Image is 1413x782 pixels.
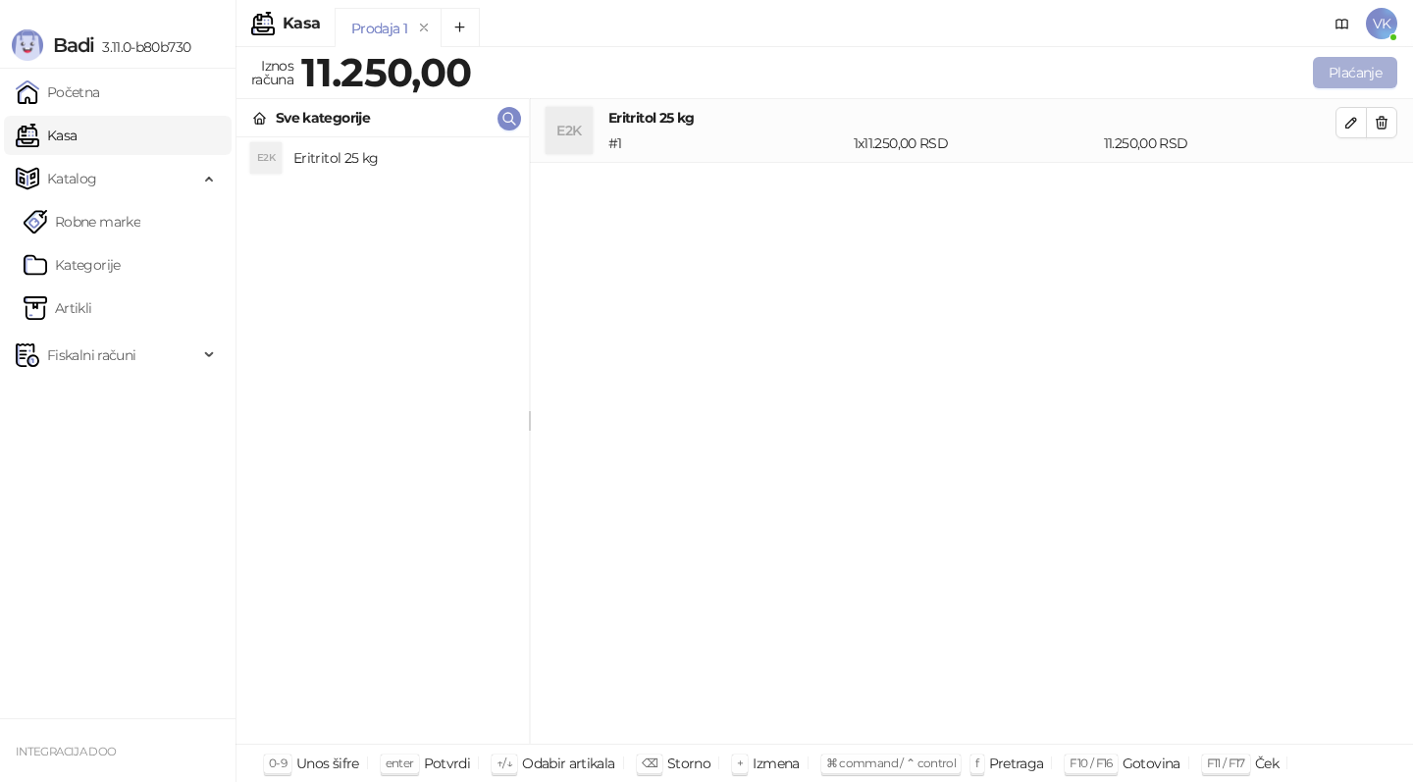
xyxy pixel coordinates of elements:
[269,756,287,770] span: 0-9
[642,756,657,770] span: ⌫
[24,202,140,241] a: Robne marke
[16,73,100,112] a: Početna
[546,107,593,154] div: E2K
[351,18,407,39] div: Prodaja 1
[301,48,471,96] strong: 11.250,00
[1313,57,1397,88] button: Plaćanje
[667,751,710,776] div: Storno
[283,16,320,31] div: Kasa
[1100,132,1339,154] div: 11.250,00 RSD
[497,756,512,770] span: ↑/↓
[1207,756,1245,770] span: F11 / F17
[424,751,471,776] div: Potvrdi
[1366,8,1397,39] span: VK
[47,159,97,198] span: Katalog
[1070,756,1112,770] span: F10 / F16
[753,751,799,776] div: Izmena
[1255,751,1279,776] div: Ček
[250,142,282,174] div: E2K
[296,751,359,776] div: Unos šifre
[16,745,116,758] small: INTEGRACIJA DOO
[850,132,1100,154] div: 1 x 11.250,00 RSD
[441,8,480,47] button: Add tab
[1123,751,1180,776] div: Gotovina
[989,751,1044,776] div: Pretraga
[236,137,529,744] div: grid
[24,288,92,328] a: ArtikliArtikli
[276,107,370,129] div: Sve kategorije
[16,116,77,155] a: Kasa
[247,53,297,92] div: Iznos računa
[1327,8,1358,39] a: Dokumentacija
[47,336,135,375] span: Fiskalni računi
[522,751,614,776] div: Odabir artikala
[24,245,121,285] a: Kategorije
[386,756,414,770] span: enter
[826,756,957,770] span: ⌘ command / ⌃ control
[737,756,743,770] span: +
[608,107,1335,129] h4: Eritritol 25 kg
[12,29,43,61] img: Logo
[94,38,190,56] span: 3.11.0-b80b730
[975,756,978,770] span: f
[604,132,850,154] div: # 1
[293,142,513,174] h4: Eritritol 25 kg
[53,33,94,57] span: Badi
[411,20,437,36] button: remove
